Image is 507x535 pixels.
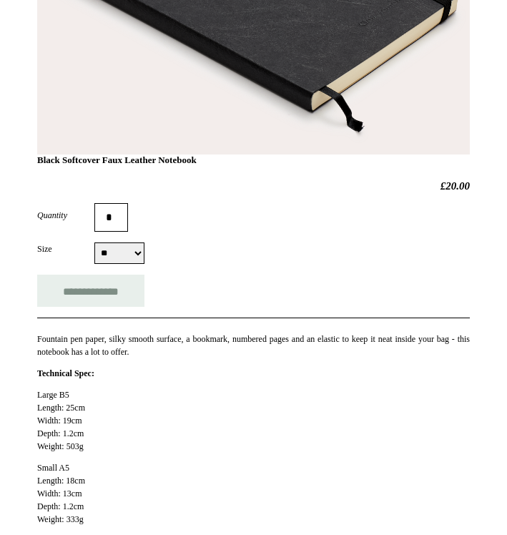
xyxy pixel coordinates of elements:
[37,368,94,378] strong: Technical Spec:
[37,461,470,526] p: Small A5 Length: 18cm Width: 13cm Depth: 1.2cm Weight: 333g
[37,333,470,358] p: Fountain pen paper, silky smooth surface, a bookmark, numbered pages and an elastic to keep it ne...
[37,209,94,222] label: Quantity
[37,242,94,255] label: Size
[37,388,470,453] p: Large B5 Length: 25cm Width: 19cm Depth: 1.2cm Weight: 503g
[37,180,470,192] h2: £20.00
